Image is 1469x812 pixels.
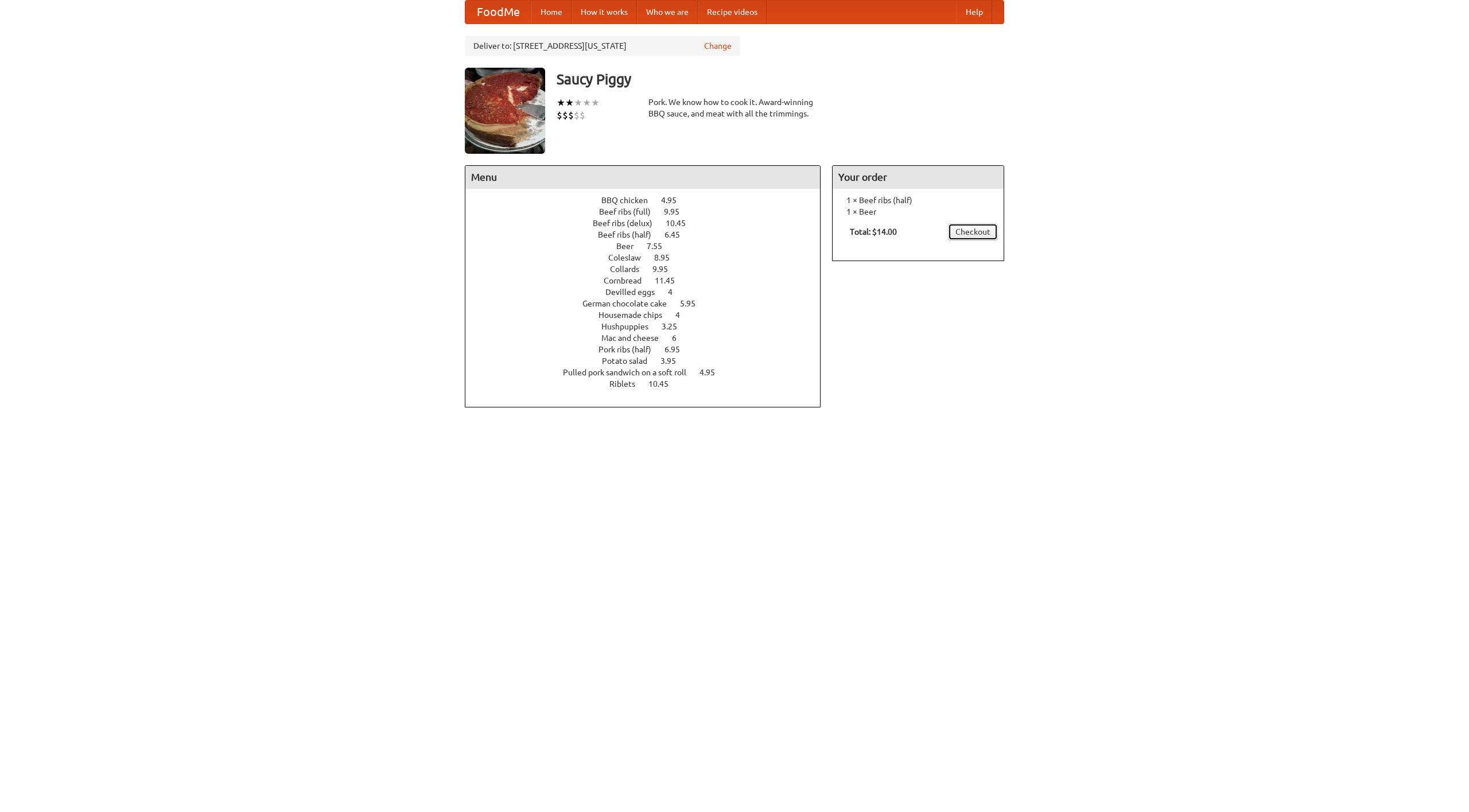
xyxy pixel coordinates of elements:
span: Cornbread [604,276,653,285]
a: Pulled pork sandwich on a soft roll 4.95 [563,368,736,377]
li: $ [562,109,568,122]
a: FoodMe [465,1,531,24]
div: Deliver to: [STREET_ADDRESS][US_STATE] [465,36,740,56]
a: Checkout [948,223,998,240]
span: 7.55 [647,242,674,251]
li: $ [574,109,580,122]
li: ★ [565,96,574,109]
li: 1 × Beer [838,206,998,217]
span: BBQ chicken [601,196,659,205]
span: Hushpuppies [601,322,660,331]
a: BBQ chicken 4.95 [601,196,698,205]
span: 8.95 [654,253,681,262]
a: Housemade chips 4 [599,310,701,320]
a: Pork ribs (half) 6.95 [599,345,701,354]
span: Beer [616,242,645,251]
span: 6 [672,333,688,343]
span: 3.95 [660,356,687,366]
span: 9.95 [664,207,691,216]
a: German chocolate cake 5.95 [582,299,717,308]
span: Beef ribs (full) [599,207,662,216]
a: Mac and cheese 6 [601,333,698,343]
span: 10.45 [648,379,680,388]
li: $ [580,109,585,122]
a: Beef ribs (half) 6.45 [598,230,701,239]
span: 6.95 [664,345,691,354]
li: $ [557,109,562,122]
li: ★ [574,96,582,109]
span: Potato salad [602,356,659,366]
h3: Saucy Piggy [557,68,1004,91]
span: 6.45 [664,230,691,239]
li: $ [568,109,574,122]
span: 9.95 [652,265,679,274]
a: How it works [572,1,637,24]
a: Beef ribs (delux) 10.45 [593,219,707,228]
a: Potato salad 3.95 [602,356,697,366]
span: Collards [610,265,651,274]
span: 4.95 [699,368,726,377]
li: ★ [591,96,600,109]
a: Collards 9.95 [610,265,689,274]
h4: Menu [465,166,820,189]
li: ★ [557,96,565,109]
a: Beer 7.55 [616,242,683,251]
span: Beef ribs (delux) [593,219,664,228]
span: Housemade chips [599,310,674,320]
a: Recipe videos [698,1,767,24]
span: Pork ribs (half) [599,345,663,354]
a: Riblets 10.45 [609,379,690,388]
a: Change [704,40,732,52]
h4: Your order [833,166,1004,189]
span: 3.25 [662,322,689,331]
li: 1 × Beef ribs (half) [838,195,998,206]
span: 5.95 [680,299,707,308]
span: Devilled eggs [605,287,666,297]
a: Beef ribs (full) 9.95 [599,207,701,216]
span: 10.45 [666,219,697,228]
li: ★ [582,96,591,109]
img: angular.jpg [465,68,545,154]
a: Coleslaw 8.95 [608,253,691,262]
span: Riblets [609,379,647,388]
span: 4.95 [661,196,688,205]
span: Beef ribs (half) [598,230,663,239]
a: Devilled eggs 4 [605,287,694,297]
span: Mac and cheese [601,333,670,343]
span: 4 [675,310,691,320]
span: Pulled pork sandwich on a soft roll [563,368,698,377]
span: German chocolate cake [582,299,678,308]
a: Cornbread 11.45 [604,276,696,285]
a: Hushpuppies 3.25 [601,322,698,331]
a: Who we are [637,1,698,24]
span: 4 [668,287,684,297]
div: Pork. We know how to cook it. Award-winning BBQ sauce, and meat with all the trimmings. [648,96,821,119]
a: Home [531,1,572,24]
span: Coleslaw [608,253,652,262]
a: Help [957,1,992,24]
b: Total: $14.00 [850,227,897,236]
span: 11.45 [655,276,686,285]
